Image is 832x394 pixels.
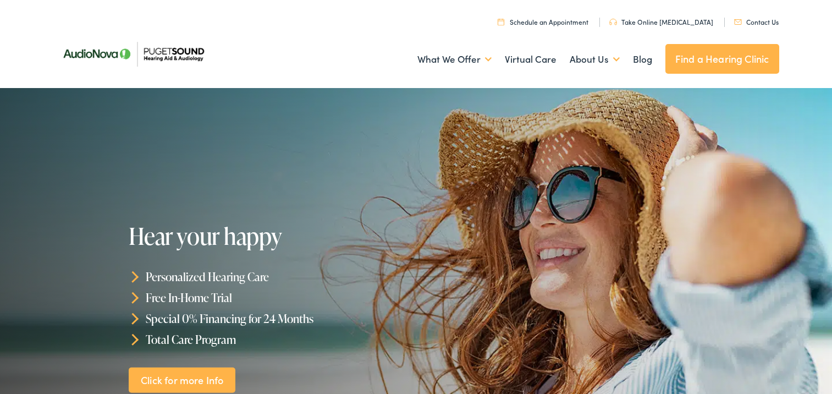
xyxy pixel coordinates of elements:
h1: Hear your happy [129,223,420,249]
a: Find a Hearing Clinic [665,44,779,74]
img: utility icon [609,19,617,25]
li: Personalized Hearing Care [129,266,420,287]
li: Free In-Home Trial [129,287,420,308]
a: Blog [633,39,652,80]
a: Take Online [MEDICAL_DATA] [609,17,713,26]
a: About Us [570,39,620,80]
li: Special 0% Financing for 24 Months [129,308,420,329]
a: Schedule an Appointment [498,17,588,26]
img: utility icon [498,18,504,25]
a: Virtual Care [505,39,556,80]
a: Contact Us [734,17,779,26]
li: Total Care Program [129,329,420,349]
a: Click for more Info [129,367,235,393]
a: What We Offer [417,39,492,80]
img: utility icon [734,19,742,25]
